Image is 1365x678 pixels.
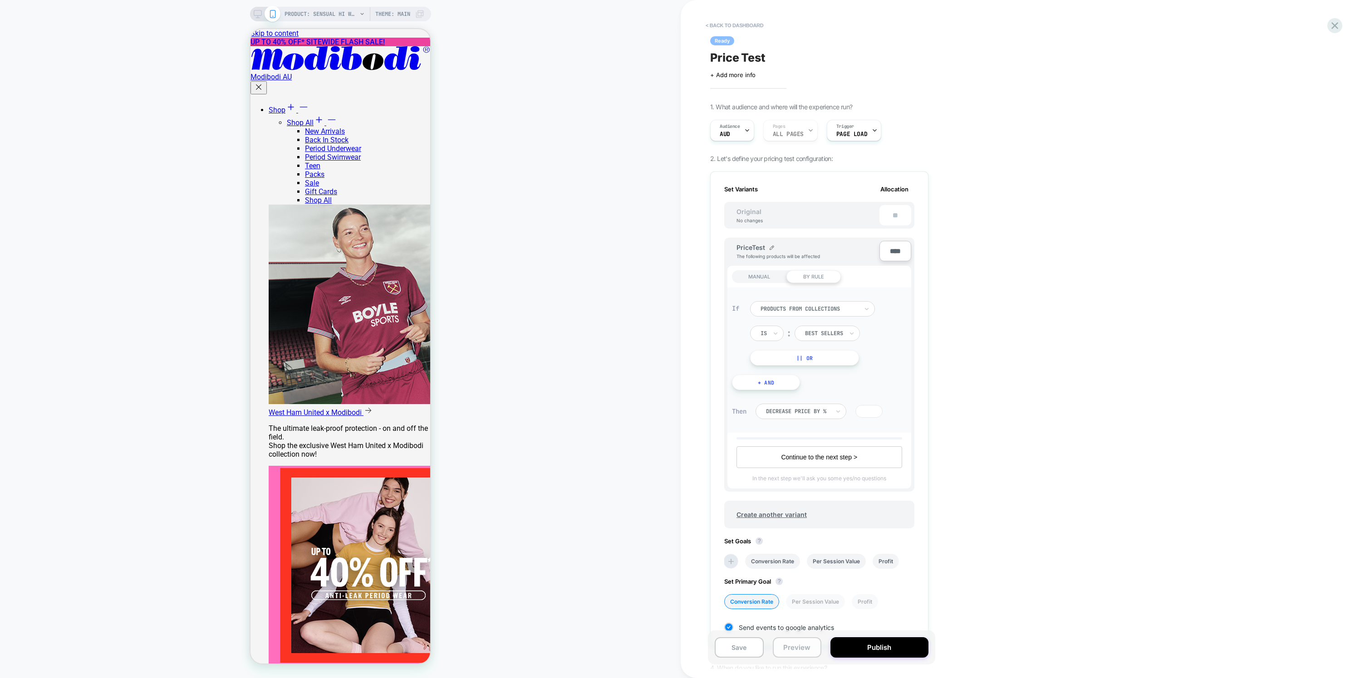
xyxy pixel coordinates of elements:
[776,578,783,585] button: ?
[715,637,764,658] button: Save
[732,270,786,283] div: MANUAL
[785,327,794,340] div: ︰
[852,594,878,609] li: Profit
[18,437,180,638] a: Up To 40% Off* Flash Sale
[54,107,98,115] a: Back In Stock
[710,155,833,162] span: 2. Let's define your pricing test configuration:
[63,85,74,96] svg: Plus icon
[773,637,822,658] button: Preview
[18,379,122,388] a: West Ham United x Modibodi
[737,446,902,468] button: Continue to the next step >
[786,270,841,283] div: BY RULE
[766,408,830,415] div: Decrease Price by %
[724,185,758,193] span: Set Variants
[375,7,410,21] span: Theme: MAIN
[830,637,928,658] button: Publish
[76,85,87,96] svg: Minus icon
[36,89,87,98] a: Shop
[710,71,756,78] span: + Add more info
[786,594,845,609] li: Per Session Value
[18,395,180,429] p: The ultimate leak-proof protection - on and off the field. Shop the exclusive West Ham United x M...
[880,185,908,193] span: Allocation
[54,167,81,176] a: Shop All
[873,554,899,569] li: Profit
[756,537,763,545] button: ?
[724,594,779,609] li: Conversion Rate
[807,554,866,569] li: Per Session Value
[724,537,767,545] span: Set Goals
[727,218,772,223] div: No changes
[54,132,70,141] a: Teen
[732,304,741,312] div: If
[710,51,766,64] span: Price Test
[720,123,740,130] span: Audience
[737,254,820,259] span: The following products will be affected
[54,115,111,124] a: Period Underwear
[35,73,46,83] svg: Plus icon
[701,18,768,33] button: < back to dashboard
[727,208,771,215] span: Original
[739,624,834,631] span: Send events to google analytics
[720,131,730,137] span: AUD
[770,245,774,250] img: edit
[18,379,111,388] span: West Ham United x Modibodi
[18,437,218,636] img: Up To 40% Off* Flash Sale
[4,54,13,63] svg: Cross icon
[54,124,110,132] a: Period Swimwear
[54,141,74,150] a: Packs
[724,578,787,585] span: Set Primary Goal
[750,350,859,366] button: || Or
[732,407,746,415] div: Then
[18,77,59,85] a: Shop
[54,150,69,158] a: Sale
[18,176,180,377] a: West Ham United x Modibodi
[54,158,87,167] a: Gift Cards
[710,36,734,45] span: Ready
[48,73,59,83] svg: Minus icon
[732,375,800,390] button: + And
[18,176,218,375] img: West Ham United x Modibodi
[54,98,94,107] a: New Arrivals
[727,504,816,525] span: Create another variant
[836,123,854,130] span: Trigger
[285,7,357,21] span: PRODUCT: Sensual Hi Waist Bikini Moderate Black
[745,554,800,569] li: Conversion Rate
[836,131,867,137] span: Page Load
[737,244,765,251] span: PriceTest
[752,475,886,484] span: In the next step we'll ask you some yes/no questions
[710,103,852,111] span: 1. What audience and where will the experience run?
